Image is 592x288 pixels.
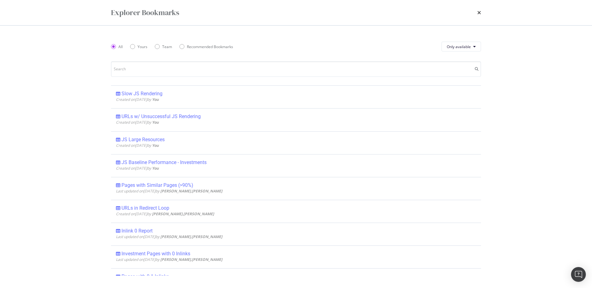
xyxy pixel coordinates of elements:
[447,44,471,49] span: Only available
[155,44,172,49] div: Team
[121,137,165,143] div: JS Large Resources
[121,251,190,257] div: Investment Pages with 0 Inlinks
[571,267,586,282] div: Open Intercom Messenger
[160,234,222,239] b: [PERSON_NAME].[PERSON_NAME]
[116,188,222,194] span: Last updated on [DATE] by
[138,44,147,49] div: Yours
[121,182,193,188] div: Pages with Similar Pages (>90%)
[160,257,222,262] b: [PERSON_NAME].[PERSON_NAME]
[477,7,481,18] div: times
[162,44,172,49] div: Team
[121,205,169,211] div: URLs in Redirect Loop
[118,44,123,49] div: All
[116,143,159,148] span: Created on [DATE] by
[187,44,233,49] div: Recommended Bookmarks
[152,166,159,171] b: You
[121,159,207,166] div: JS Baseline Performance - Investments
[116,234,222,239] span: Last updated on [DATE] by
[179,44,233,49] div: Recommended Bookmarks
[111,61,481,77] input: Search
[121,228,153,234] div: Inlink 0 Report
[160,188,222,194] b: [PERSON_NAME].[PERSON_NAME]
[111,44,123,49] div: All
[116,211,214,216] span: Created on [DATE] by
[121,113,201,120] div: URLs w/ Unsuccessful JS Rendering
[116,97,159,102] span: Created on [DATE] by
[121,274,169,280] div: Pages with 0-1 Inlinks
[116,166,159,171] span: Created on [DATE] by
[116,120,159,125] span: Created on [DATE] by
[152,211,214,216] b: [PERSON_NAME].[PERSON_NAME]
[152,120,159,125] b: You
[152,143,159,148] b: You
[130,44,147,49] div: Yours
[442,42,481,51] button: Only available
[152,97,159,102] b: You
[116,257,222,262] span: Last updated on [DATE] by
[111,7,179,18] div: Explorer Bookmarks
[121,91,162,97] div: Slow JS Rendering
